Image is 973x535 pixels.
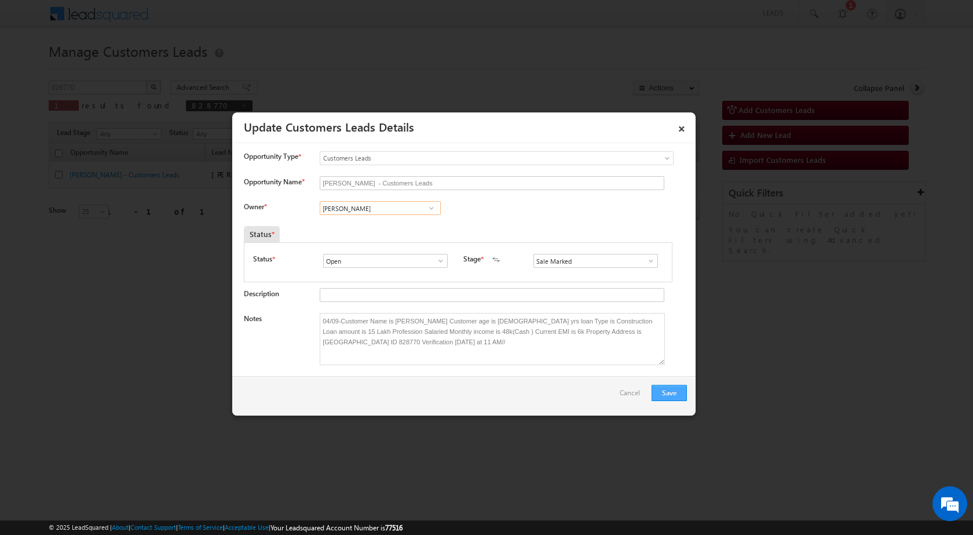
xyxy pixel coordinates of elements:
[385,523,403,532] span: 77516
[463,254,481,264] label: Stage
[244,202,266,211] label: Owner
[60,61,195,76] div: Chat with us now
[652,385,687,401] button: Save
[178,523,223,531] a: Terms of Service
[15,107,211,347] textarea: Type your message and hit 'Enter'
[244,177,304,186] label: Opportunity Name
[430,255,445,267] a: Show All Items
[49,522,403,533] span: © 2025 LeadSquared | | | | |
[130,523,176,531] a: Contact Support
[424,202,438,214] a: Show All Items
[270,523,403,532] span: Your Leadsquared Account Number is
[244,226,280,242] div: Status
[323,254,448,268] input: Type to Search
[320,153,626,163] span: Customers Leads
[533,254,658,268] input: Type to Search
[225,523,269,531] a: Acceptable Use
[244,289,279,298] label: Description
[158,357,210,373] em: Start Chat
[20,61,49,76] img: d_60004797649_company_0_60004797649
[190,6,218,34] div: Minimize live chat window
[244,151,298,162] span: Opportunity Type
[320,201,441,215] input: Type to Search
[253,254,272,264] label: Status
[620,385,646,407] a: Cancel
[672,117,692,137] a: ×
[641,255,655,267] a: Show All Items
[320,151,674,165] a: Customers Leads
[244,314,262,323] label: Notes
[244,118,414,134] a: Update Customers Leads Details
[112,523,129,531] a: About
